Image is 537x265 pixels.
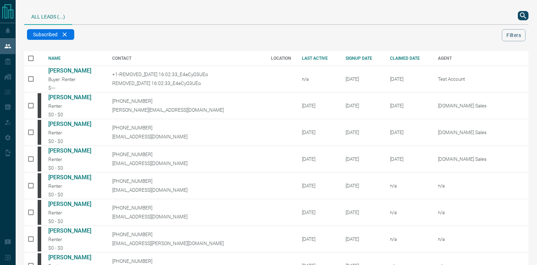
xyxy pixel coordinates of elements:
div: n/a [302,76,335,82]
div: [DATE] [302,183,335,189]
div: [DATE] [302,103,335,108]
div: October 11th 2008, 12:32:56 PM [346,103,379,108]
p: [PHONE_NUMBER] [112,258,260,264]
div: [DATE] [302,156,335,162]
div: October 13th 2008, 7:44:16 PM [346,236,379,242]
div: mrloft.ca [38,173,41,198]
div: Subscribed [27,29,74,40]
div: n/a [390,183,427,189]
p: n/a [438,236,527,242]
p: [PHONE_NUMBER] [112,178,260,184]
p: [PHONE_NUMBER] [112,232,260,237]
p: n/a [438,183,527,189]
div: mrloft.ca [38,147,41,171]
div: April 29th 2025, 4:45:30 PM [390,76,427,82]
div: mrloft.ca [38,120,41,145]
p: [DOMAIN_NAME] Sales [438,129,527,135]
div: February 19th 2025, 2:37:44 PM [390,129,427,135]
div: mrloft.ca [38,200,41,225]
div: LAST ACTIVE [302,56,335,61]
span: Renter [48,210,62,216]
p: [EMAIL_ADDRESS][DOMAIN_NAME] [112,160,260,166]
span: Renter [48,103,62,109]
p: [PHONE_NUMBER] [112,205,260,211]
div: mrloft.ca [38,93,41,118]
p: [PHONE_NUMBER] [112,152,260,157]
p: Test Account [438,76,527,82]
div: $0 - $0 [48,218,102,224]
div: $0 - $0 [48,138,102,144]
div: AGENT [438,56,528,61]
p: [DOMAIN_NAME] Sales [438,103,527,108]
p: [PERSON_NAME][EMAIL_ADDRESS][DOMAIN_NAME] [112,107,260,113]
span: Renter [48,130,62,136]
div: CLAIMED DATE [390,56,427,61]
p: [EMAIL_ADDRESS][DOMAIN_NAME] [112,134,260,139]
div: February 19th 2025, 2:37:44 PM [390,156,427,162]
span: Renter [48,237,62,242]
div: October 12th 2008, 11:22:16 AM [346,183,379,189]
p: [PHONE_NUMBER] [112,125,260,131]
button: search button [518,11,528,20]
div: October 12th 2008, 6:29:44 AM [346,156,379,162]
div: $0 - $0 [48,192,102,197]
div: October 12th 2008, 3:01:27 PM [346,210,379,215]
a: [PERSON_NAME] [48,254,102,261]
div: All Leads (...) [24,7,72,25]
p: [EMAIL_ADDRESS][DOMAIN_NAME] [112,187,260,193]
div: LOCATION [271,56,291,61]
div: $0 - $0 [48,245,102,251]
p: n/a [438,210,527,215]
button: Filters [502,29,526,41]
div: CONTACT [112,56,260,61]
a: [PERSON_NAME] [48,201,102,207]
a: [PERSON_NAME] [48,174,102,181]
div: $0 - $0 [48,165,102,171]
p: [EMAIL_ADDRESS][DOMAIN_NAME] [112,214,260,219]
a: [PERSON_NAME] [48,121,102,127]
span: Renter [48,183,62,189]
div: [DATE] [302,236,335,242]
a: [PERSON_NAME] [48,94,102,101]
div: [DATE] [302,210,335,215]
div: $--- [48,85,102,91]
div: February 19th 2025, 2:37:44 PM [390,103,427,108]
div: mrloft.ca [38,227,41,251]
div: September 1st 2015, 9:13:21 AM [346,76,379,82]
div: [DATE] [302,129,335,135]
div: SIGNUP DATE [346,56,379,61]
p: [DOMAIN_NAME] Sales [438,156,527,162]
p: [PHONE_NUMBER] [112,98,260,104]
a: [PERSON_NAME] [48,147,102,154]
span: Buyer. Renter [48,76,76,82]
span: Renter [48,157,62,162]
p: +1-REMOVED_[DATE] 16:02:33_E4eCyO3UEo [112,71,260,77]
div: NAME [48,56,102,61]
p: [EMAIL_ADDRESS][PERSON_NAME][DOMAIN_NAME] [112,240,260,246]
div: n/a [390,236,427,242]
p: REMOVED_[DATE] 16:02:33_E4eCyO3UEo [112,80,260,86]
div: October 11th 2008, 5:41:37 PM [346,129,379,135]
a: [PERSON_NAME] [48,67,102,74]
div: n/a [390,210,427,215]
div: $0 - $0 [48,112,102,117]
a: [PERSON_NAME] [48,227,102,234]
span: Subscribed [33,32,58,37]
